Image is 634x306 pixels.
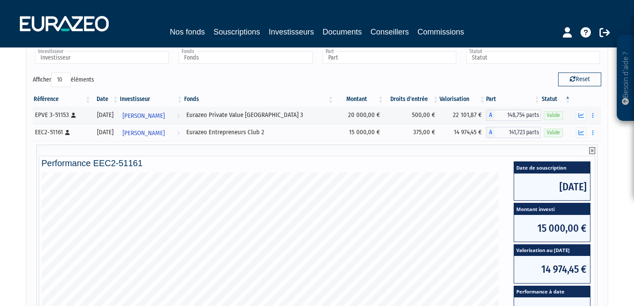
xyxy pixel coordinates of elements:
th: Fonds: activer pour trier la colonne par ordre croissant [183,92,334,107]
span: Valide [544,129,563,137]
span: Montant investi [514,203,590,215]
th: Droits d'entrée: activer pour trier la colonne par ordre croissant [384,92,439,107]
td: 15 000,00 € [334,124,384,141]
span: [DATE] [514,174,590,200]
span: Valorisation au [DATE] [514,245,590,256]
p: Besoin d'aide ? [621,39,631,117]
div: A - Eurazeo Private Value Europe 3 [486,110,541,121]
a: Commissions [417,26,464,38]
a: Nos fonds [170,26,205,38]
a: [PERSON_NAME] [119,107,183,124]
a: [PERSON_NAME] [119,124,183,141]
div: [DATE] [94,110,116,120]
span: A [486,110,495,121]
td: 500,00 € [384,107,439,124]
th: Part: activer pour trier la colonne par ordre croissant [486,92,541,107]
td: 22 101,87 € [439,107,486,124]
button: Reset [558,73,601,86]
h4: Performance EEC2-51161 [41,158,593,168]
span: Performance à date [514,286,590,298]
span: [PERSON_NAME] [122,125,165,141]
div: Eurazeo Private Value [GEOGRAPHIC_DATA] 3 [186,110,331,120]
span: A [486,127,495,138]
th: Investisseur: activer pour trier la colonne par ordre croissant [119,92,183,107]
th: Date: activer pour trier la colonne par ordre croissant [91,92,119,107]
span: Valide [544,111,563,120]
span: 14 974,45 € [514,256,590,283]
select: Afficheréléments [51,73,71,87]
th: Statut : activer pour trier la colonne par ordre d&eacute;croissant [541,92,571,107]
td: 14 974,45 € [439,124,486,141]
a: Souscriptions [213,26,260,39]
i: [Français] Personne physique [71,113,76,118]
td: 20 000,00 € [334,107,384,124]
span: 148,754 parts [495,110,541,121]
i: Voir l'investisseur [177,125,180,141]
span: Date de souscription [514,162,590,174]
a: Documents [323,26,362,38]
div: EEC2-51161 [35,128,88,137]
label: Afficher éléments [33,73,94,87]
i: Voir l'investisseur [177,108,180,124]
span: 141,723 parts [495,127,541,138]
th: Référence : activer pour trier la colonne par ordre croissant [33,92,91,107]
div: [DATE] [94,128,116,137]
a: Investisseurs [269,26,314,38]
div: Eurazeo Entrepreneurs Club 2 [186,128,331,137]
div: EPVE 3-51153 [35,110,88,120]
i: [Français] Personne physique [65,130,70,135]
img: 1732889491-logotype_eurazeo_blanc_rvb.png [20,16,109,32]
a: Conseillers [370,26,409,38]
div: A - Eurazeo Entrepreneurs Club 2 [486,127,541,138]
span: [PERSON_NAME] [122,108,165,124]
span: 15 000,00 € [514,215,590,242]
td: 375,00 € [384,124,439,141]
th: Montant: activer pour trier la colonne par ordre croissant [334,92,384,107]
th: Valorisation: activer pour trier la colonne par ordre croissant [439,92,486,107]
